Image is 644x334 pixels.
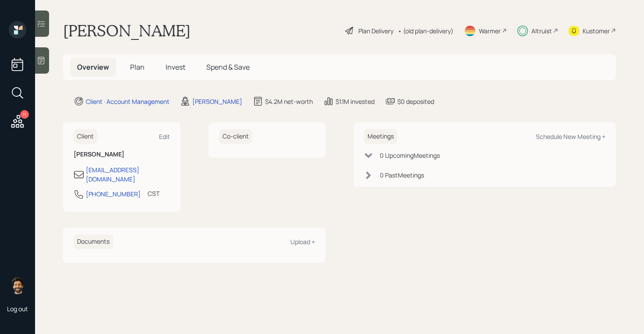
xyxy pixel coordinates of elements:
[9,277,26,294] img: eric-schwartz-headshot.png
[219,129,252,144] h6: Co-client
[479,26,501,36] div: Warmer
[86,165,170,184] div: [EMAIL_ADDRESS][DOMAIN_NAME]
[206,62,250,72] span: Spend & Save
[130,62,145,72] span: Plan
[192,97,242,106] div: [PERSON_NAME]
[166,62,185,72] span: Invest
[20,110,29,119] div: 11
[265,97,313,106] div: $4.2M net-worth
[290,238,315,246] div: Upload +
[531,26,552,36] div: Altruist
[583,26,610,36] div: Kustomer
[63,21,191,40] h1: [PERSON_NAME]
[74,235,113,249] h6: Documents
[86,97,170,106] div: Client · Account Management
[159,132,170,141] div: Edit
[336,97,375,106] div: $1.1M invested
[74,151,170,158] h6: [PERSON_NAME]
[536,132,605,141] div: Schedule New Meeting +
[148,189,159,198] div: CST
[86,189,141,199] div: [PHONE_NUMBER]
[397,97,434,106] div: $0 deposited
[358,26,393,36] div: Plan Delivery
[364,129,397,144] h6: Meetings
[380,171,424,180] div: 0 Past Meeting s
[398,26,453,36] div: • (old plan-delivery)
[7,305,28,313] div: Log out
[380,151,440,160] div: 0 Upcoming Meeting s
[77,62,109,72] span: Overview
[74,129,97,144] h6: Client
